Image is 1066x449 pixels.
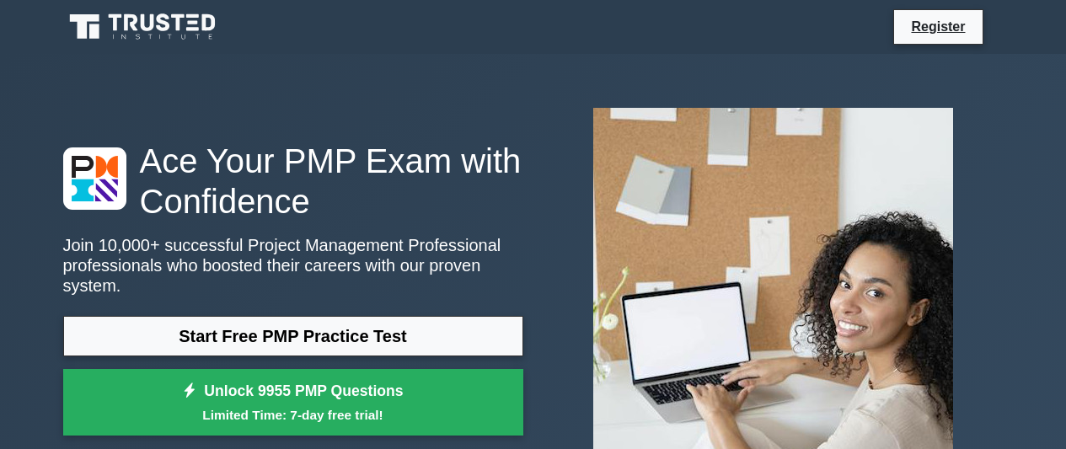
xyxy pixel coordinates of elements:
p: Join 10,000+ successful Project Management Professional professionals who boosted their careers w... [63,235,523,296]
a: Register [901,16,975,37]
small: Limited Time: 7-day free trial! [84,405,502,425]
a: Unlock 9955 PMP QuestionsLimited Time: 7-day free trial! [63,369,523,436]
a: Start Free PMP Practice Test [63,316,523,356]
h1: Ace Your PMP Exam with Confidence [63,141,523,222]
